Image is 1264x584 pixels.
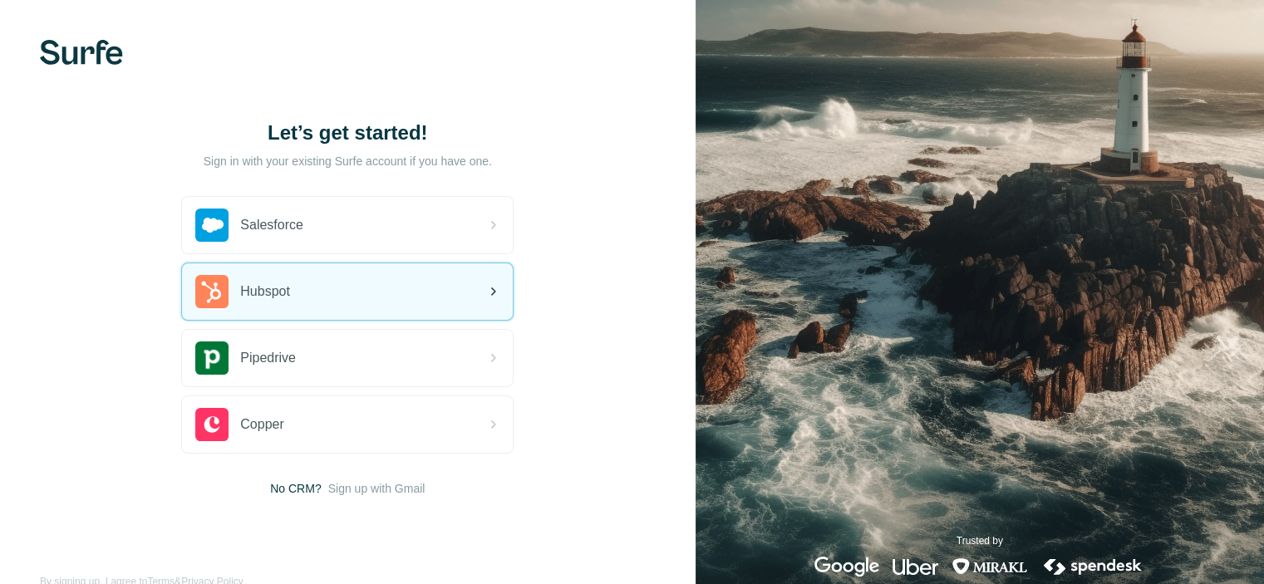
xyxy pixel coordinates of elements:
img: pipedrive's logo [195,341,229,375]
img: salesforce's logo [195,209,229,242]
p: Trusted by [957,533,1003,548]
h1: Let’s get started! [181,120,514,146]
span: No CRM? [270,480,321,497]
span: Copper [240,415,283,434]
p: Sign in with your existing Surfe account if you have one. [204,153,492,169]
img: uber's logo [893,557,938,577]
img: mirakl's logo [952,557,1028,577]
span: Salesforce [240,215,303,235]
img: spendesk's logo [1041,557,1144,577]
img: hubspot's logo [195,275,229,308]
img: google's logo [814,557,879,577]
span: Hubspot [240,282,290,302]
span: Pipedrive [240,348,296,368]
img: Surfe's logo [40,40,123,65]
img: copper's logo [195,408,229,441]
button: Sign up with Gmail [328,480,425,497]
